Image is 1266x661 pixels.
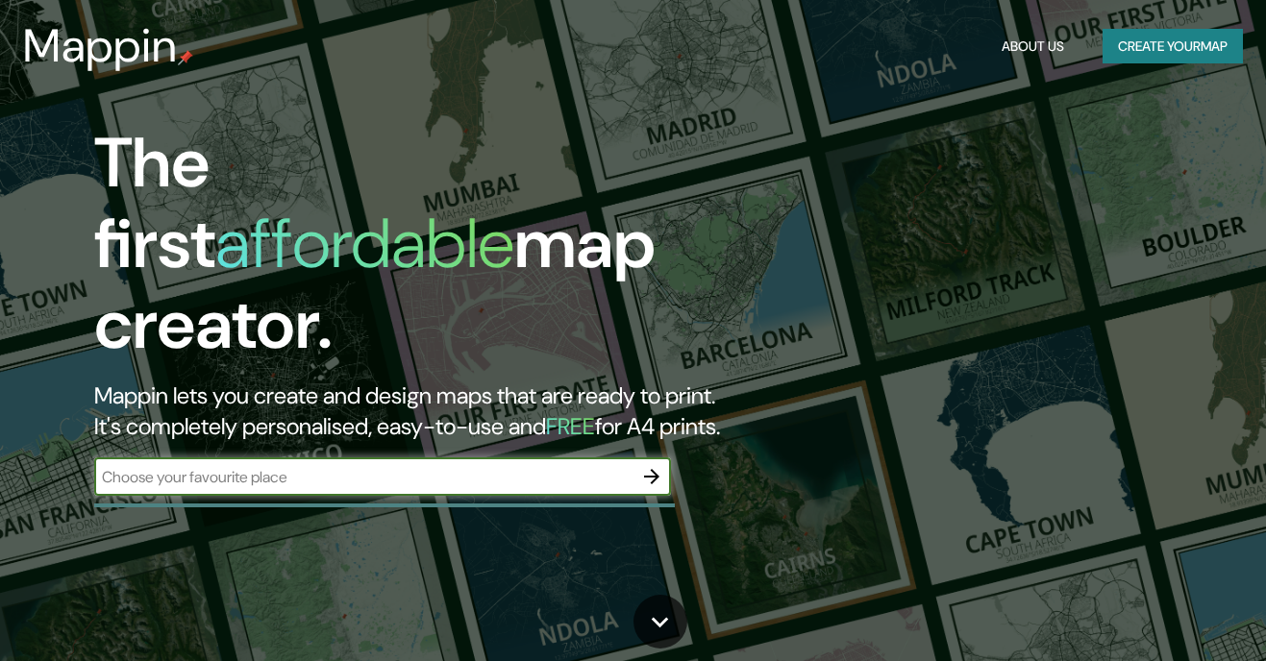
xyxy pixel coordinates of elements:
h1: affordable [215,199,514,288]
img: mappin-pin [178,50,193,65]
button: Create yourmap [1103,29,1243,64]
h3: Mappin [23,19,178,73]
button: About Us [994,29,1072,64]
input: Choose your favourite place [94,466,633,488]
h5: FREE [546,411,595,441]
h2: Mappin lets you create and design maps that are ready to print. It's completely personalised, eas... [94,380,728,442]
h1: The first map creator. [94,123,728,380]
